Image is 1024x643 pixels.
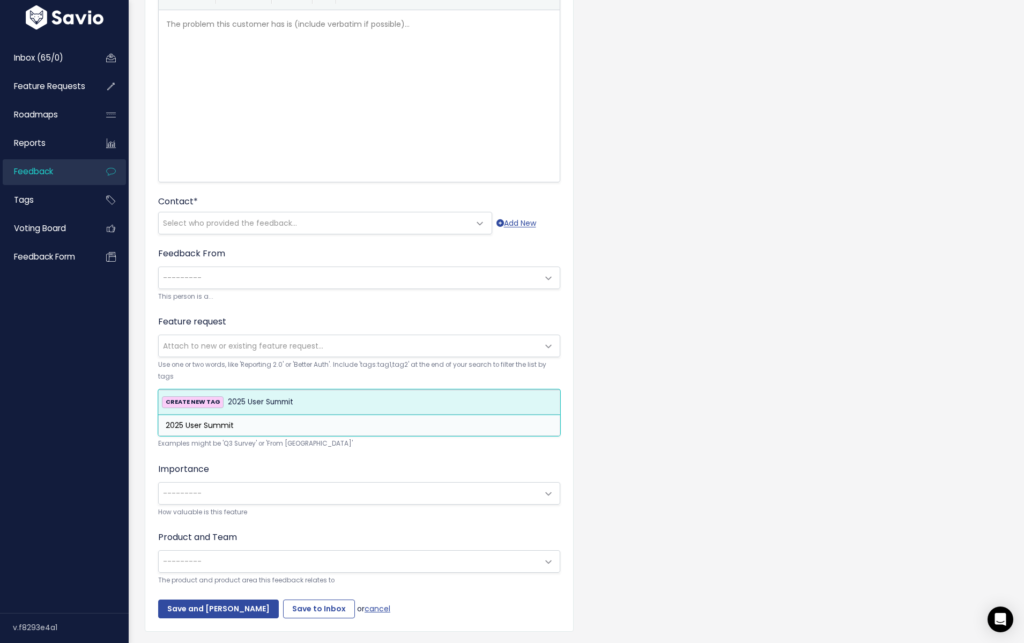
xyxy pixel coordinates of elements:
a: Feedback [3,159,89,184]
span: Attach to new or existing feature request... [163,341,323,351]
img: logo-white.9d6f32f41409.svg [23,5,106,29]
small: The product and product area this feedback relates to [158,575,560,586]
a: Tags [3,188,89,212]
span: Voting Board [14,223,66,234]
small: How valuable is this feature [158,507,560,518]
div: Open Intercom Messenger [988,607,1013,632]
span: Feedback form [14,251,75,262]
a: Voting Board [3,216,89,241]
span: Reports [14,137,46,149]
label: Importance [158,463,209,476]
span: Feedback [14,166,53,177]
small: Use one or two words, like 'Reporting 2.0' or 'Better Auth'. Include 'tags:tag1,tag2' at the end ... [158,359,560,382]
label: Feedback From [158,247,225,260]
a: cancel [365,603,390,614]
a: Add New [496,217,536,230]
a: Roadmaps [3,102,89,127]
label: Feature request [158,315,226,328]
span: --------- [163,488,202,499]
a: Inbox (65/0) [3,46,89,70]
small: This person is a... [158,291,560,302]
a: Feedback form [3,245,89,269]
a: Reports [3,131,89,156]
span: 2025 User Summit [228,396,293,409]
div: v.f8293e4a1 [13,614,129,641]
input: Add Tags... [161,420,562,431]
label: Contact [158,195,198,208]
a: Feature Requests [3,74,89,99]
span: Inbox (65/0) [14,52,63,63]
span: --------- [163,272,202,283]
span: Roadmaps [14,109,58,120]
span: Tags [14,194,34,205]
span: Feature Requests [14,80,85,92]
input: Save and [PERSON_NAME] [158,600,279,619]
span: Select who provided the feedback... [163,218,297,228]
strong: CREATE NEW TAG [166,397,220,406]
small: Examples might be 'Q3 Survey' or 'From [GEOGRAPHIC_DATA]' [158,438,560,449]
input: Save to Inbox [283,600,355,619]
span: --------- [163,556,202,567]
label: Product and Team [158,531,237,544]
